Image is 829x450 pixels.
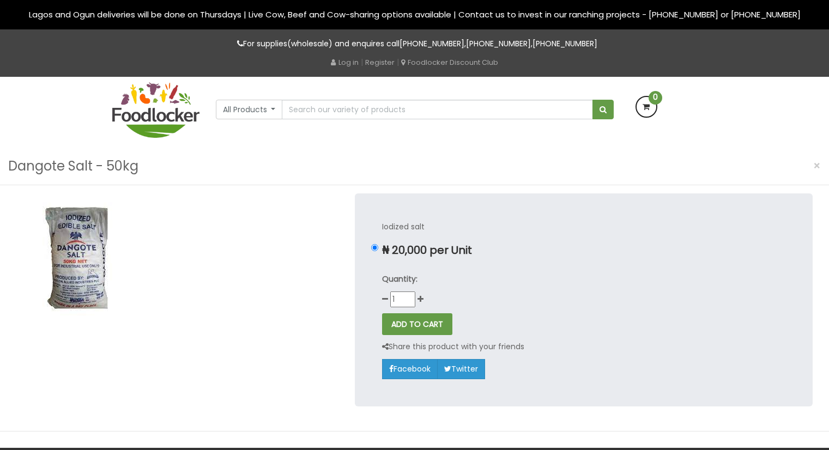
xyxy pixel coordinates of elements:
[371,244,378,251] input: ₦ 20,000 per Unit
[112,38,717,50] p: For supplies(wholesale) and enquires call , ,
[382,340,524,353] p: Share this product with your friends
[808,155,826,177] button: Close
[382,244,785,257] p: ₦ 20,000 per Unit
[361,57,363,68] span: |
[112,82,199,138] img: FoodLocker
[282,100,592,119] input: Search our variety of products
[437,359,485,379] a: Twitter
[382,273,417,284] strong: Quantity:
[813,158,821,174] span: ×
[533,38,597,49] a: [PHONE_NUMBER]
[16,193,139,316] img: Dangote Salt - 50kg
[29,9,801,20] span: Lagos and Ogun deliveries will be done on Thursdays | Live Cow, Beef and Cow-sharing options avai...
[8,156,138,177] h3: Dangote Salt - 50kg
[397,57,399,68] span: |
[331,57,359,68] a: Log in
[382,221,785,233] p: Iodized salt
[466,38,531,49] a: [PHONE_NUMBER]
[649,91,662,105] span: 0
[382,359,438,379] a: Facebook
[400,38,464,49] a: [PHONE_NUMBER]
[382,313,452,335] button: ADD TO CART
[401,57,498,68] a: Foodlocker Discount Club
[365,57,395,68] a: Register
[216,100,283,119] button: All Products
